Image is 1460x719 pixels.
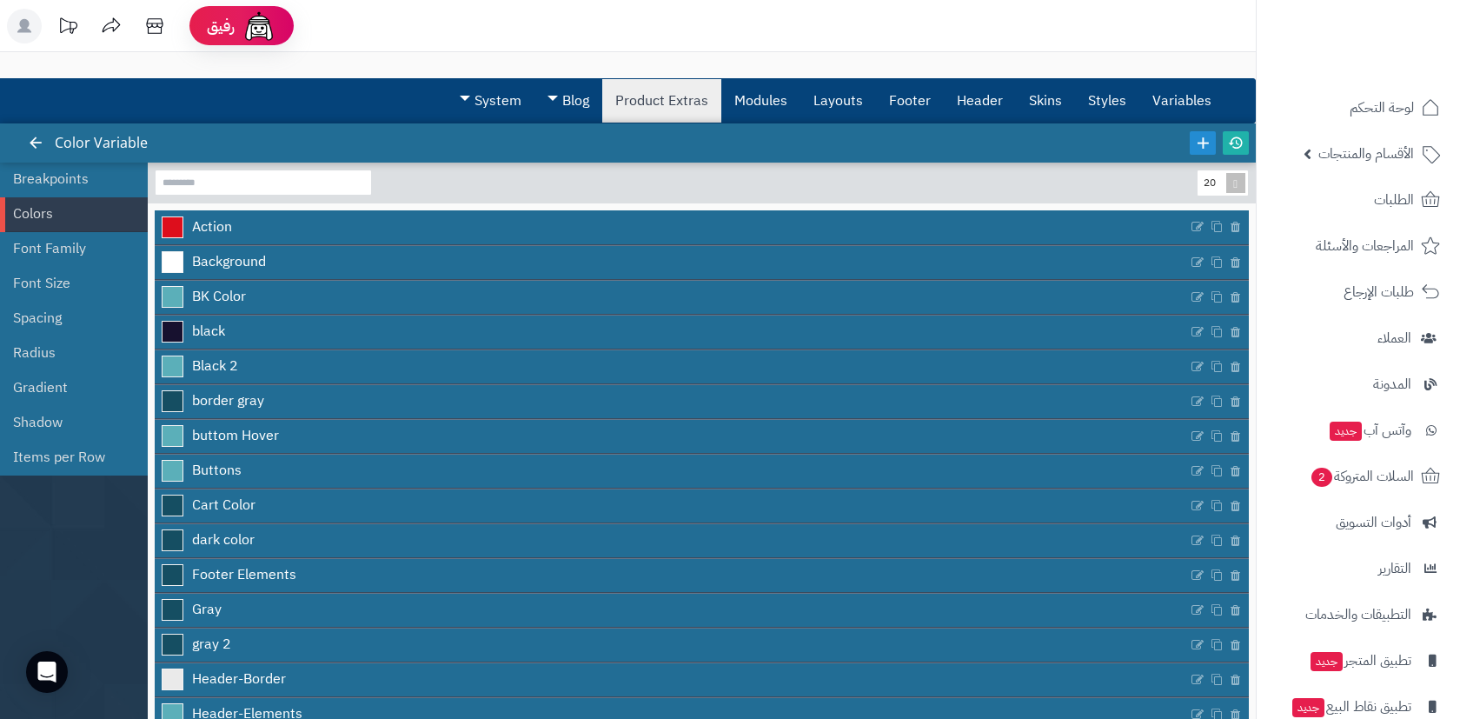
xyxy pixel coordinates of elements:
a: Radius [13,336,122,370]
a: Font Size [13,266,122,301]
a: Black 2 [155,350,1188,383]
span: 2 [1311,468,1332,487]
a: Blog [534,79,602,123]
a: BK Color [155,281,1188,314]
a: Gray [155,594,1188,627]
a: Background [155,246,1188,279]
span: تطبيق المتجر [1309,649,1411,673]
a: Layouts [800,79,876,123]
span: لوحة التحكم [1350,96,1414,120]
span: جديد [1292,698,1324,717]
a: التطبيقات والخدمات [1267,594,1450,636]
span: رفيق [207,16,235,37]
span: المراجعات والأسئلة [1316,234,1414,258]
a: طلبات الإرجاع [1267,271,1450,313]
a: dark color [155,524,1188,557]
span: Footer Elements [192,565,296,585]
a: Cart Color [155,489,1188,523]
div: Color Variable [31,123,165,163]
span: Buttons [192,461,242,481]
span: التطبيقات والخدمات [1305,602,1411,627]
span: الأقسام والمنتجات [1318,142,1414,166]
a: Font Family [13,231,122,266]
span: السلات المتروكة [1310,464,1414,489]
a: Footer Elements [155,559,1188,592]
div: Open Intercom Messenger [26,651,68,693]
span: المدونة [1373,372,1411,396]
a: black [155,316,1188,349]
a: Items per Row [13,440,122,475]
span: buttom Hover [192,426,279,446]
a: الطلبات [1267,179,1450,221]
img: ai-face.png [242,9,276,43]
a: Shadow [13,405,122,440]
a: Breakpoints [13,162,122,196]
a: border gray [155,385,1188,418]
a: Header-Border [155,663,1188,696]
a: تحديثات المنصة [46,9,90,48]
a: المدونة [1267,363,1450,405]
a: Modules [721,79,800,123]
a: Footer [876,79,944,123]
span: gray 2 [192,635,231,655]
span: الطلبات [1374,188,1414,212]
span: طلبات الإرجاع [1344,280,1414,304]
span: Black 2 [192,356,238,376]
a: Styles [1075,79,1139,123]
span: جديد [1311,652,1343,671]
a: Action [155,210,1188,243]
a: Buttons [155,455,1188,488]
span: Header-Border [192,669,286,689]
a: السلات المتروكة2 [1267,456,1450,497]
a: Header [944,79,1016,123]
span: dark color [192,530,255,550]
a: أدوات التسويق [1267,502,1450,543]
span: وآتس آب [1328,418,1411,443]
a: Skins [1016,79,1075,123]
span: Background [192,252,266,272]
a: Spacing [13,301,122,336]
span: black [192,322,225,342]
a: العملاء [1267,317,1450,359]
span: أدوات التسويق [1336,510,1411,535]
a: System [447,79,534,123]
a: المراجعات والأسئلة [1267,225,1450,267]
a: التقارير [1267,548,1450,589]
a: gray 2 [155,629,1188,662]
a: تطبيق المتجرجديد [1267,640,1450,682]
span: BK Color [192,287,246,307]
span: Gray [192,600,222,620]
span: التقارير [1378,556,1411,581]
span: Cart Color [192,496,255,516]
span: العملاء [1377,326,1411,350]
a: Product Extras [602,79,721,123]
span: border gray [192,391,264,411]
a: Gradient [13,370,122,405]
span: Action [192,217,232,237]
span: 20 [1204,175,1216,190]
a: Colors [13,196,122,231]
span: تطبيق نقاط البيع [1291,695,1411,719]
a: وآتس آبجديد [1267,409,1450,451]
a: Variables [1139,79,1224,123]
a: buttom Hover [155,420,1188,453]
a: لوحة التحكم [1267,87,1450,129]
span: جديد [1330,422,1362,441]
